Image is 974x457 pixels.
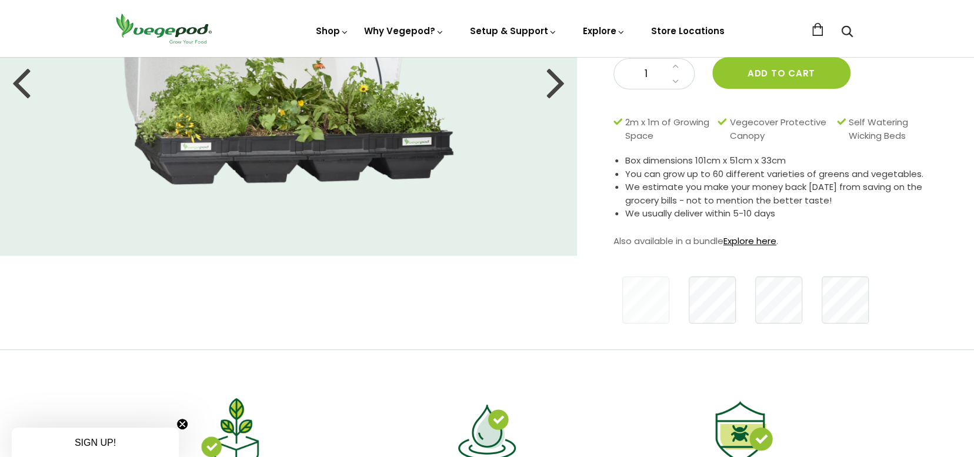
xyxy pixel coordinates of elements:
a: Store Locations [651,25,725,37]
li: Box dimensions 101cm x 51cm x 33cm [625,154,945,168]
span: SIGN UP! [75,438,116,448]
li: We usually deliver within 5-10 days [625,207,945,221]
a: Shop [316,25,349,37]
span: 1 [626,66,666,82]
span: Self Watering Wicking Beds [849,116,939,142]
a: Why Vegepod? [364,25,444,37]
a: Decrease quantity by 1 [669,74,682,89]
a: Setup & Support [470,25,557,37]
a: Explore here [723,235,776,247]
button: Add to cart [712,57,850,89]
li: You can grow up to 60 different varieties of greens and vegetables. [625,168,945,181]
img: Vegepod [111,12,216,45]
li: We estimate you make your money back [DATE] from saving on the grocery bills - not to mention the... [625,181,945,207]
p: Also available in a bundle . [613,232,945,250]
div: SIGN UP!Close teaser [12,428,179,457]
a: Explore [583,25,625,37]
span: 2m x 1m of Growing Space [625,116,712,142]
span: Vegecover Protective Canopy [730,116,831,142]
a: Search [841,26,853,39]
a: Increase quantity by 1 [669,59,682,74]
button: Close teaser [176,418,188,430]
